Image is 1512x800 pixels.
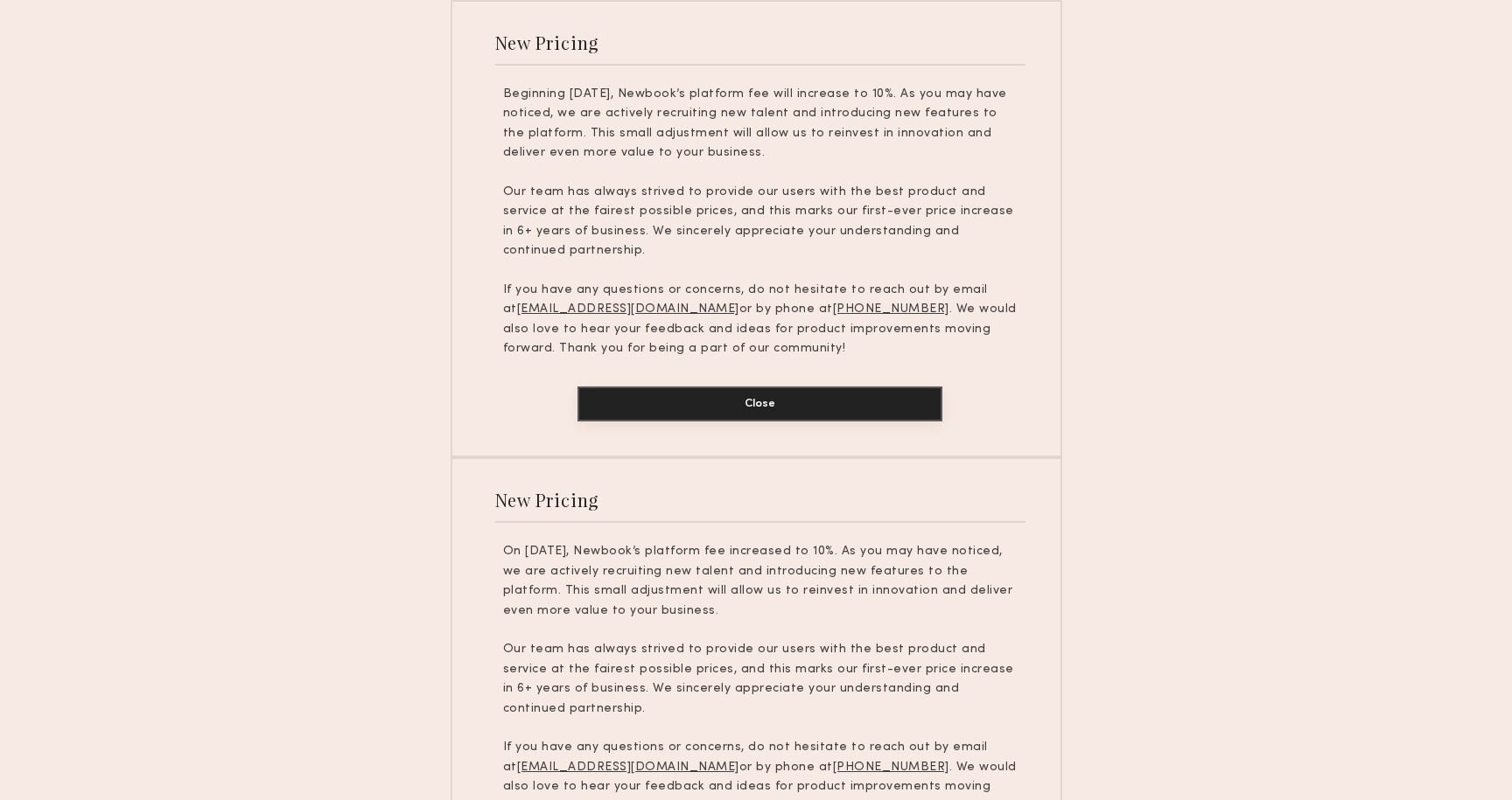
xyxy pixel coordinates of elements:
[503,542,1018,621] p: On [DATE], Newbook’s platform fee increased to 10%. As you may have noticed, we are actively recr...
[495,488,599,511] div: New Pricing
[495,31,599,54] div: New Pricing
[577,386,942,421] button: Close
[517,303,739,315] u: [EMAIL_ADDRESS][DOMAIN_NAME]
[833,762,949,773] u: [PHONE_NUMBER]
[503,281,1018,359] p: If you have any questions or concerns, do not hesitate to reach out by email at or by phone at . ...
[503,85,1018,163] p: Beginning [DATE], Newbook’s platform fee will increase to 10%. As you may have noticed, we are ac...
[503,640,1018,719] p: Our team has always strived to provide our users with the best product and service at the fairest...
[517,762,739,773] u: [EMAIL_ADDRESS][DOMAIN_NAME]
[833,303,949,315] u: [PHONE_NUMBER]
[503,183,1018,261] p: Our team has always strived to provide our users with the best product and service at the fairest...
